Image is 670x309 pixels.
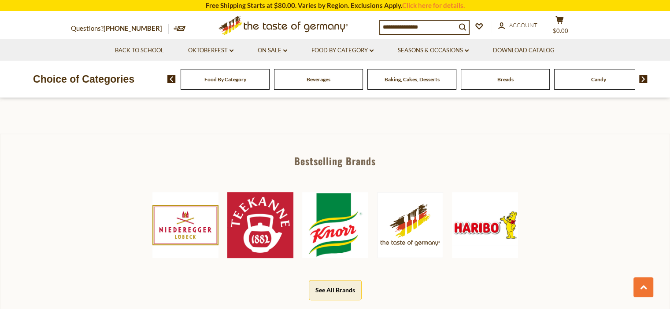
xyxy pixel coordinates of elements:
[591,76,606,83] a: Candy
[104,24,162,32] a: [PHONE_NUMBER]
[311,46,374,55] a: Food By Category
[402,1,465,9] a: Click here for details.
[309,280,362,300] button: See All Brands
[188,46,233,55] a: Oktoberfest
[258,46,287,55] a: On Sale
[497,76,514,83] a: Breads
[0,156,670,166] div: Bestselling Brands
[152,192,218,258] img: Niederegger
[452,192,518,258] img: Haribo
[115,46,164,55] a: Back to School
[398,46,469,55] a: Seasons & Occasions
[498,21,537,30] a: Account
[547,16,573,38] button: $0.00
[227,192,293,258] img: Teekanne
[553,27,568,34] span: $0.00
[307,76,330,83] a: Beverages
[385,76,440,83] a: Baking, Cakes, Desserts
[302,192,368,258] img: Knorr
[204,76,246,83] a: Food By Category
[509,22,537,29] span: Account
[639,75,648,83] img: next arrow
[71,23,169,34] p: Questions?
[377,192,443,258] img: The Taste of Germany
[167,75,176,83] img: previous arrow
[493,46,555,55] a: Download Catalog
